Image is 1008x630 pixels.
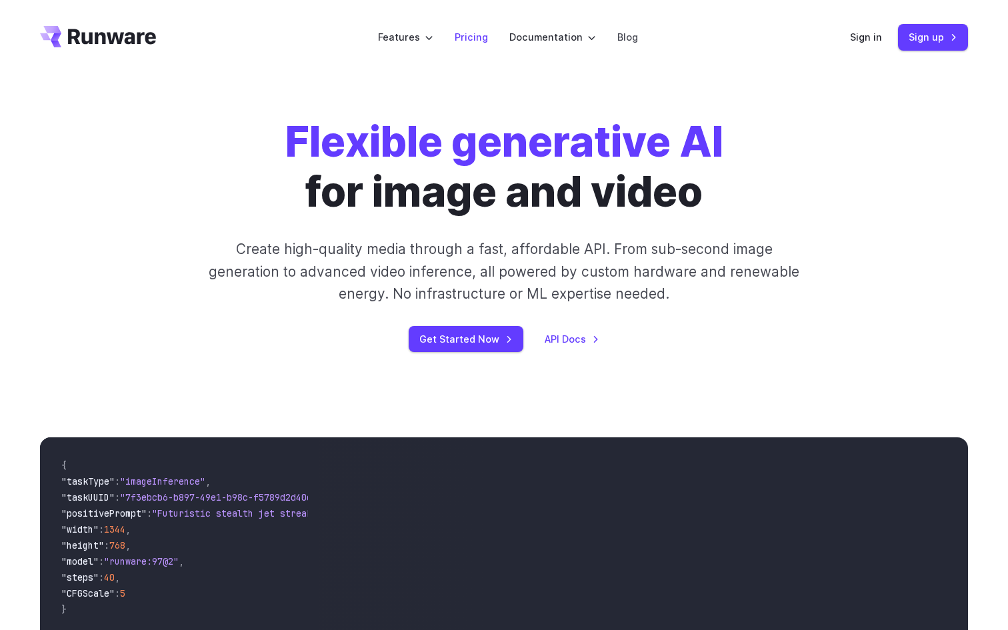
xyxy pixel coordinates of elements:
span: "taskType" [61,475,115,487]
span: 40 [104,571,115,583]
a: API Docs [545,331,599,347]
span: "runware:97@2" [104,555,179,567]
span: , [115,571,120,583]
a: Sign in [850,29,882,45]
a: Sign up [898,24,968,50]
a: Go to / [40,26,156,47]
span: , [205,475,211,487]
span: "CFGScale" [61,587,115,599]
span: "steps" [61,571,99,583]
span: } [61,603,67,615]
span: "Futuristic stealth jet streaking through a neon-lit cityscape with glowing purple exhaust" [152,507,637,519]
span: "height" [61,539,104,551]
label: Features [378,29,433,45]
span: : [147,507,152,519]
a: Get Started Now [409,326,523,352]
span: : [99,523,104,535]
span: : [115,587,120,599]
label: Documentation [509,29,596,45]
a: Blog [617,29,638,45]
span: : [104,539,109,551]
span: "model" [61,555,99,567]
span: , [125,539,131,551]
span: "7f3ebcb6-b897-49e1-b98c-f5789d2d40d7" [120,491,323,503]
span: "imageInference" [120,475,205,487]
span: : [99,571,104,583]
span: "positivePrompt" [61,507,147,519]
p: Create high-quality media through a fast, affordable API. From sub-second image generation to adv... [207,238,801,305]
span: { [61,459,67,471]
strong: Flexible generative AI [285,117,723,167]
a: Pricing [455,29,488,45]
h1: for image and video [285,117,723,217]
span: , [125,523,131,535]
span: 1344 [104,523,125,535]
span: : [115,491,120,503]
span: 768 [109,539,125,551]
span: : [115,475,120,487]
span: , [179,555,184,567]
span: "width" [61,523,99,535]
span: 5 [120,587,125,599]
span: : [99,555,104,567]
span: "taskUUID" [61,491,115,503]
